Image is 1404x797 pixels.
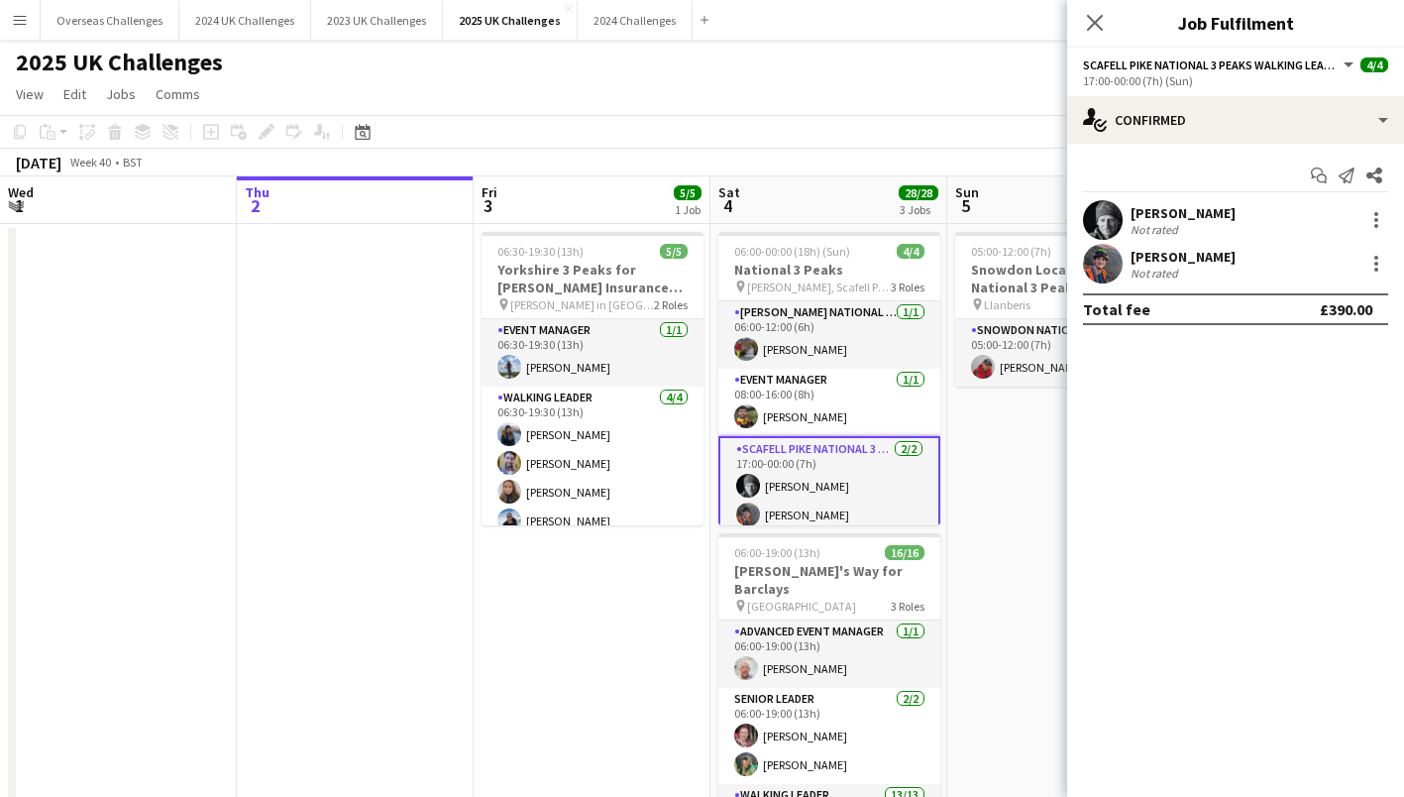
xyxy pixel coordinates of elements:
[65,155,115,170] span: Week 40
[16,48,223,77] h1: 2025 UK Challenges
[41,1,179,40] button: Overseas Challenges
[63,85,86,103] span: Edit
[675,202,701,217] div: 1 Job
[1083,57,1341,72] span: Scafell Pike National 3 Peaks Walking Leader
[578,1,693,40] button: 2024 Challenges
[443,1,578,40] button: 2025 UK Challenges
[5,194,34,217] span: 1
[891,599,924,614] span: 3 Roles
[510,297,654,312] span: [PERSON_NAME] in [GEOGRAPHIC_DATA]
[16,85,44,103] span: View
[98,81,144,107] a: Jobs
[984,297,1030,312] span: Llanberis
[1131,222,1182,237] div: Not rated
[479,194,497,217] span: 3
[955,319,1177,387] app-card-role: Snowdon National 3 Peaks Walking Leader1/105:00-12:00 (7h)[PERSON_NAME]
[482,183,497,201] span: Fri
[1083,73,1388,88] div: 17:00-00:00 (7h) (Sun)
[8,81,52,107] a: View
[897,244,924,259] span: 4/4
[1131,248,1236,266] div: [PERSON_NAME]
[899,185,938,200] span: 28/28
[734,244,850,259] span: 06:00-00:00 (18h) (Sun)
[885,545,924,560] span: 16/16
[482,261,703,296] h3: Yorkshire 3 Peaks for [PERSON_NAME] Insurance Group
[718,232,940,525] app-job-card: 06:00-00:00 (18h) (Sun)4/4National 3 Peaks [PERSON_NAME], Scafell Pike and Snowdon3 Roles[PERSON_...
[674,185,702,200] span: 5/5
[654,297,688,312] span: 2 Roles
[718,621,940,688] app-card-role: Advanced Event Manager1/106:00-19:00 (13h)[PERSON_NAME]
[718,562,940,598] h3: [PERSON_NAME]'s Way for Barclays
[952,194,979,217] span: 5
[156,85,200,103] span: Comms
[311,1,443,40] button: 2023 UK Challenges
[715,194,740,217] span: 4
[148,81,208,107] a: Comms
[900,202,937,217] div: 3 Jobs
[718,688,940,784] app-card-role: Senior Leader2/206:00-19:00 (13h)[PERSON_NAME][PERSON_NAME]
[1320,299,1372,319] div: £390.00
[123,155,143,170] div: BST
[179,1,311,40] button: 2024 UK Challenges
[55,81,94,107] a: Edit
[8,183,34,201] span: Wed
[1067,96,1404,144] div: Confirmed
[971,244,1051,259] span: 05:00-12:00 (7h)
[482,387,703,540] app-card-role: Walking Leader4/406:30-19:30 (13h)[PERSON_NAME][PERSON_NAME][PERSON_NAME][PERSON_NAME]
[1131,204,1236,222] div: [PERSON_NAME]
[718,183,740,201] span: Sat
[245,183,270,201] span: Thu
[955,261,1177,296] h3: Snowdon Local leaders - National 3 Peaks
[1360,57,1388,72] span: 4/4
[1067,10,1404,36] h3: Job Fulfilment
[242,194,270,217] span: 2
[718,369,940,436] app-card-role: Event Manager1/108:00-16:00 (8h)[PERSON_NAME]
[482,232,703,525] app-job-card: 06:30-19:30 (13h)5/5Yorkshire 3 Peaks for [PERSON_NAME] Insurance Group [PERSON_NAME] in [GEOGRAP...
[1131,266,1182,281] div: Not rated
[16,153,61,172] div: [DATE]
[747,280,891,294] span: [PERSON_NAME], Scafell Pike and Snowdon
[1083,57,1356,72] button: Scafell Pike National 3 Peaks Walking Leader
[955,232,1177,387] app-job-card: 05:00-12:00 (7h)1/1Snowdon Local leaders - National 3 Peaks Llanberis1 RoleSnowdon National 3 Pea...
[734,545,820,560] span: 06:00-19:00 (13h)
[718,261,940,279] h3: National 3 Peaks
[482,319,703,387] app-card-role: Event Manager1/106:30-19:30 (13h)[PERSON_NAME]
[106,85,136,103] span: Jobs
[1083,299,1150,319] div: Total fee
[891,280,924,294] span: 3 Roles
[660,244,688,259] span: 5/5
[718,436,940,536] app-card-role: Scafell Pike National 3 Peaks Walking Leader2/217:00-00:00 (7h)[PERSON_NAME][PERSON_NAME]
[955,183,979,201] span: Sun
[718,301,940,369] app-card-role: [PERSON_NAME] National 3 Peaks Walking Leader1/106:00-12:00 (6h)[PERSON_NAME]
[497,244,584,259] span: 06:30-19:30 (13h)
[747,599,856,614] span: [GEOGRAPHIC_DATA]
